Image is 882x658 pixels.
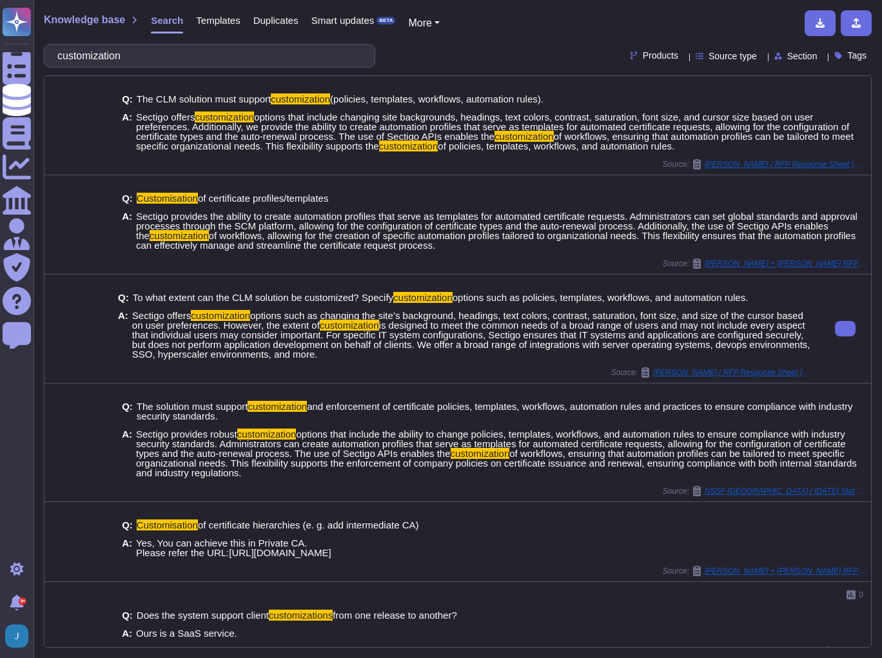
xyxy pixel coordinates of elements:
b: Q: [122,193,133,203]
mark: customizations [269,610,333,621]
span: Knowledge base [44,15,125,25]
b: A: [122,538,132,557]
mark: customization [237,429,297,440]
input: Search a question or template... [51,44,362,67]
b: Q: [118,293,129,302]
span: NSSF [GEOGRAPHIC_DATA] / [DATE] Statement of Requirements Copy [705,487,866,495]
span: is designed to meet the common needs of a broad range of users and may not include every aspect t... [132,320,810,360]
mark: customization [495,131,554,142]
span: Source: [663,566,866,576]
mark: customization [320,320,379,331]
span: from one release to another? [333,610,457,621]
button: More [408,15,440,31]
span: [PERSON_NAME] + [PERSON_NAME] RFP / KN RFP Questionnaire PKI 1 (003) [705,260,866,267]
b: A: [122,628,132,638]
span: Tags [847,51,867,60]
span: options that include changing site backgrounds, headings, text colors, contrast, saturation, font... [136,111,849,142]
mark: customization [195,111,254,122]
b: A: [118,311,128,359]
span: Yes, You can achieve this in Private CA. Please refer the URL:[URL][DOMAIN_NAME] [136,537,331,558]
span: Templates [196,15,240,25]
span: options such as policies, templates, workflows, and automation rules. [453,292,749,303]
span: More [408,17,431,28]
span: of workflows, allowing for the creation of specific automation profiles tailored to organizationa... [136,230,856,251]
b: Q: [122,520,133,530]
mark: customization [248,401,307,412]
b: A: [122,429,132,478]
span: of workflows, ensuring that automation profiles can be tailored to meet specific organizational n... [136,131,854,151]
span: Ours is a SaaS service. [136,628,237,639]
span: [PERSON_NAME] / RFP Response Sheet [PERSON_NAME] Copy [705,160,866,168]
span: The solution must support [137,401,248,412]
b: A: [122,112,132,151]
b: Q: [122,610,133,620]
span: Source: [663,486,866,496]
span: Sectigo provides robust [136,429,237,440]
span: Section [787,52,818,61]
span: 0 [859,591,863,599]
span: Does the system support client [137,610,269,621]
span: Sectigo offers [136,111,195,122]
span: Duplicates [253,15,299,25]
span: (policies, templates, workflows, automation rules). [330,93,544,104]
span: The CLM solution must support [137,93,271,104]
mark: customization [271,93,330,104]
span: options such as changing the site’s background, headings, text colors, contrast, saturation, font... [132,310,803,331]
mark: Customisation [137,519,198,530]
button: user [3,622,37,650]
span: Source: [663,159,866,169]
span: Products [643,51,678,60]
span: Sectigo offers [132,310,191,321]
span: [PERSON_NAME] + [PERSON_NAME] RFP / KN RFP Questionnaire PKI 1 (003) [705,567,866,575]
mark: customization [150,230,209,241]
div: 9+ [19,597,26,605]
span: Sectigo provides the ability to create automation profiles that serve as templates for automated ... [136,211,857,241]
span: Source type [709,52,757,61]
span: Search [151,15,183,25]
span: Source: [794,646,866,657]
span: [PERSON_NAME] / RFP Response Sheet [PERSON_NAME] Copy [653,369,814,376]
span: of policies, templates, workflows, and automation rules. [438,140,674,151]
span: and enforcement of certificate policies, templates, workflows, automation rules and practices to ... [137,401,853,421]
span: Source: [663,258,866,269]
span: of certificate hierarchies (e. g. add intermediate CA) [198,519,419,530]
mark: customization [379,140,438,151]
b: Q: [122,402,133,421]
span: Source: [611,367,814,378]
span: of certificate profiles/templates [198,193,329,204]
span: options that include the ability to change policies, templates, workflows, and automation rules t... [136,429,846,459]
div: BETA [377,17,395,24]
mark: customization [191,310,250,321]
b: A: [122,211,132,250]
span: Smart updates [311,15,375,25]
span: To what extent can the CLM solution be customized? Specify [133,292,393,303]
span: of workflows, ensuring that automation profiles can be tailored to meet specific organizational n... [136,448,857,478]
mark: customization [393,292,453,303]
b: Q: [122,94,133,104]
mark: Customisation [137,193,198,204]
mark: customization [451,448,510,459]
img: user [5,624,28,648]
